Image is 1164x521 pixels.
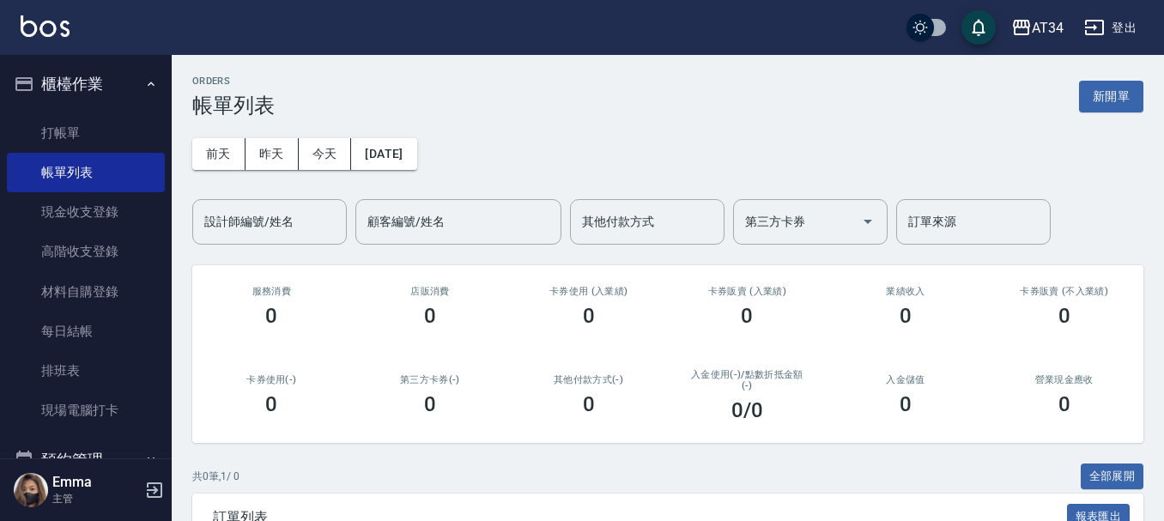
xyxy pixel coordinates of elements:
button: 全部展開 [1081,463,1144,490]
button: 登出 [1077,12,1143,44]
button: 昨天 [246,138,299,170]
button: AT34 [1004,10,1070,45]
h3: 0 [265,392,277,416]
a: 材料自購登錄 [7,272,165,312]
img: Logo [21,15,70,37]
button: 前天 [192,138,246,170]
img: Person [14,473,48,507]
h2: 業績收入 [847,286,965,297]
h2: 營業現金應收 [1005,374,1123,385]
button: Open [854,208,882,235]
button: 櫃檯作業 [7,62,165,106]
p: 共 0 筆, 1 / 0 [192,469,239,484]
a: 排班表 [7,351,165,391]
h3: 0 [1058,392,1070,416]
h2: 入金使用(-) /點數折抵金額(-) [688,369,806,391]
button: 今天 [299,138,352,170]
a: 高階收支登錄 [7,232,165,271]
h2: 卡券販賣 (入業績) [688,286,806,297]
h3: 0 [265,304,277,328]
h2: 其他付款方式(-) [530,374,647,385]
button: 預約管理 [7,438,165,482]
h3: 0 [900,304,912,328]
h2: 店販消費 [372,286,489,297]
a: 帳單列表 [7,153,165,192]
button: save [961,10,996,45]
a: 現場電腦打卡 [7,391,165,430]
h3: 0 [900,392,912,416]
h2: 第三方卡券(-) [372,374,489,385]
a: 新開單 [1079,88,1143,104]
h3: 0 [741,304,753,328]
a: 每日結帳 [7,312,165,351]
p: 主管 [52,491,140,506]
button: [DATE] [351,138,416,170]
h3: 0 /0 [731,398,763,422]
div: AT34 [1032,17,1064,39]
a: 現金收支登錄 [7,192,165,232]
h2: 卡券使用 (入業績) [530,286,647,297]
h3: 0 [583,392,595,416]
h2: 入金儲值 [847,374,965,385]
h3: 0 [424,304,436,328]
button: 新開單 [1079,81,1143,112]
h2: 卡券使用(-) [213,374,330,385]
h3: 0 [583,304,595,328]
h3: 0 [424,392,436,416]
h3: 0 [1058,304,1070,328]
a: 打帳單 [7,113,165,153]
h3: 帳單列表 [192,94,275,118]
h2: 卡券販賣 (不入業績) [1005,286,1123,297]
h2: ORDERS [192,76,275,87]
h3: 服務消費 [213,286,330,297]
h5: Emma [52,474,140,491]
